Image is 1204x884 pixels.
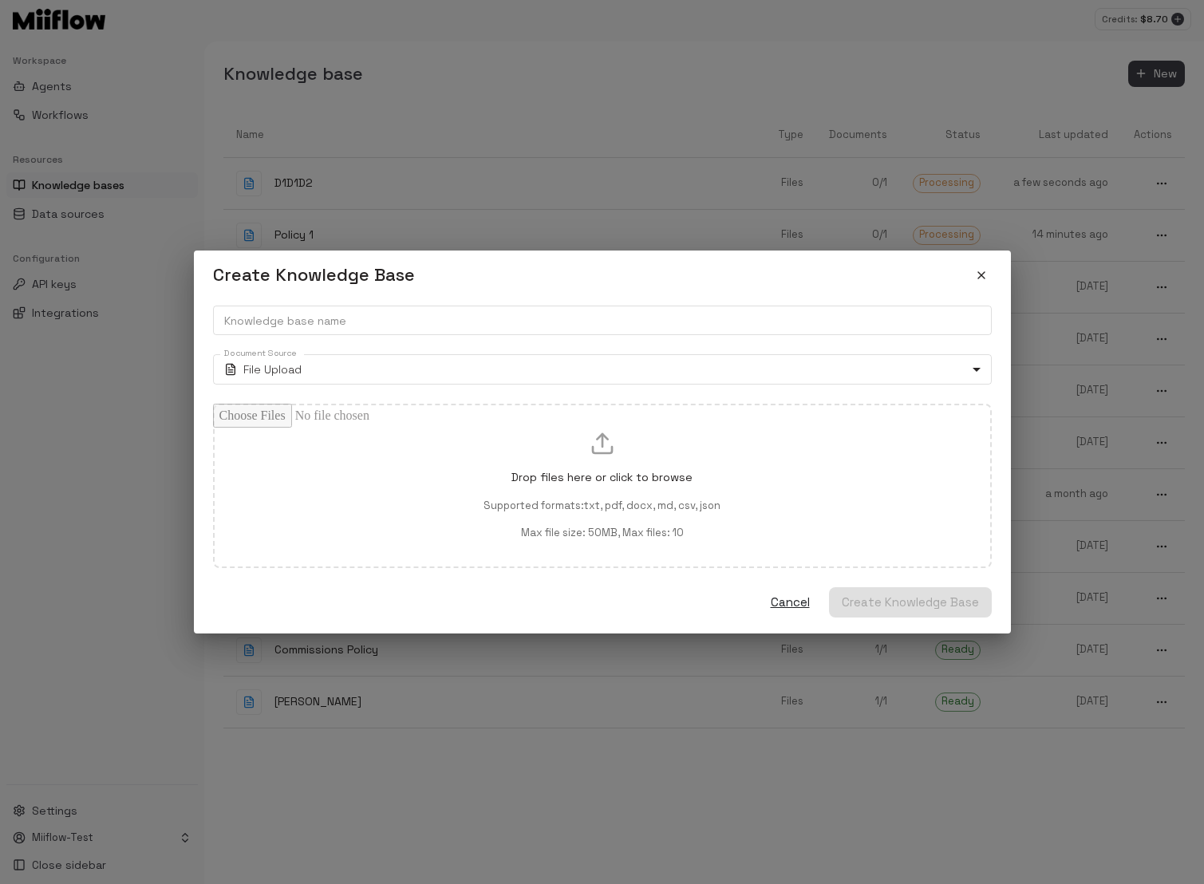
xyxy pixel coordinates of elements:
[243,361,302,377] span: File Upload
[224,347,297,359] label: Document Source
[764,587,816,618] button: Cancel
[213,263,415,286] h5: Create Knowledge Base
[511,469,693,486] p: Drop files here or click to browse
[971,265,992,286] button: close
[484,499,720,514] p: Supported formats: txt, pdf, docx, md, csv, json
[521,526,684,541] p: Max file size: 50MB, Max files: 10
[213,404,992,568] label: Drop files here or click to browseSupported formats:txt, pdf, docx, md, csv, jsonMax file size: 5...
